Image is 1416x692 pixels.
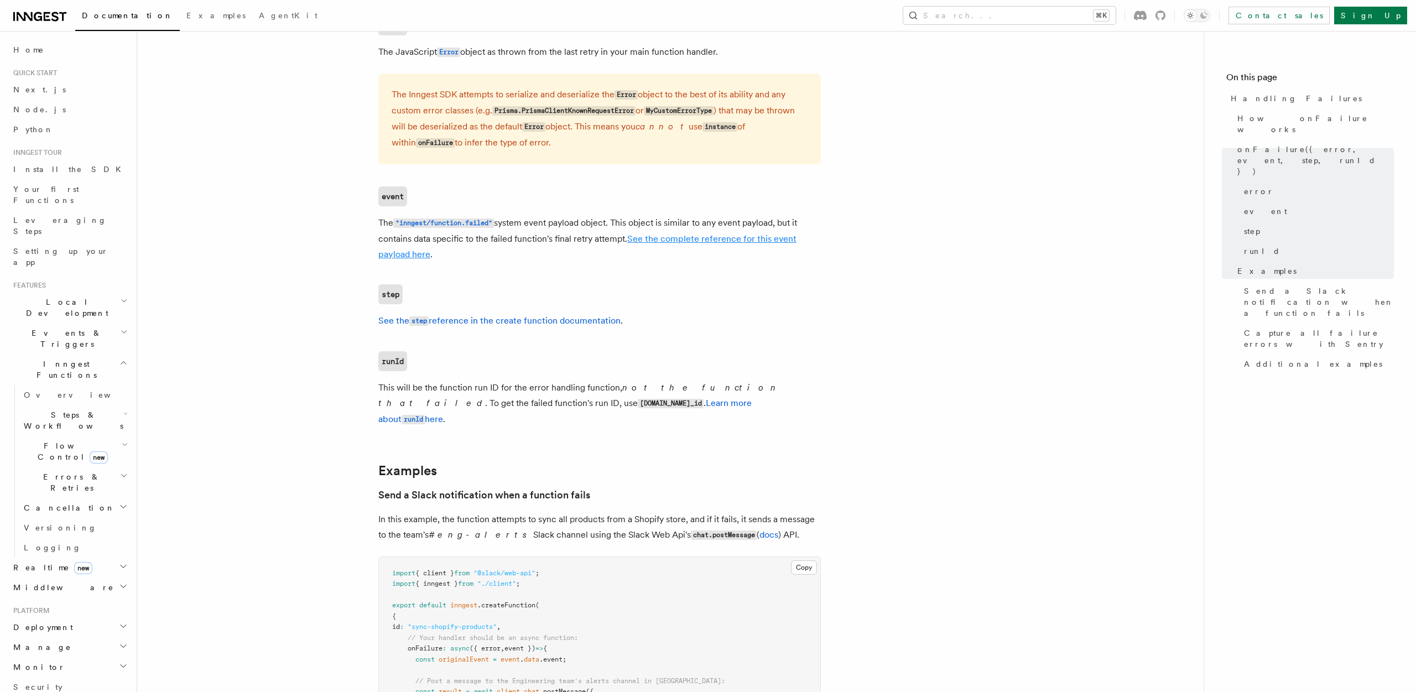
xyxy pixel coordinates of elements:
span: event [501,655,520,663]
span: Overview [24,391,138,399]
a: See the complete reference for this event payload here [378,233,796,259]
span: Install the SDK [13,165,128,174]
code: onFailure [416,138,455,148]
p: The Inngest SDK attempts to serialize and deserialize the object to the best of its ability and a... [392,87,808,151]
span: event [1244,206,1287,217]
p: This will be the function run ID for the error handling function, . To get the failed function's ... [378,380,821,428]
span: Events & Triggers [9,327,121,350]
a: Error [437,46,460,57]
span: Features [9,281,46,290]
button: Monitor [9,657,130,677]
span: , [501,644,504,652]
a: Overview [19,385,130,405]
span: Middleware [9,582,114,593]
span: { inngest } [415,580,458,587]
a: Contact sales [1228,7,1330,24]
a: Next.js [9,80,130,100]
span: async [450,644,470,652]
a: Node.js [9,100,130,119]
span: id [392,623,400,631]
span: { client } [415,569,454,577]
a: step [1240,221,1394,241]
span: = [493,655,497,663]
span: onFailure({ error, event, step, runId }) [1237,144,1394,177]
span: Capture all failure errors with Sentry [1244,327,1394,350]
p: . [378,313,821,329]
span: AgentKit [259,11,317,20]
span: Flow Control [19,440,122,462]
a: Your first Functions [9,179,130,210]
span: : [442,644,446,652]
span: . [520,655,524,663]
span: Leveraging Steps [13,216,107,236]
span: => [535,644,543,652]
span: .createFunction [477,601,535,609]
code: Error [615,90,638,100]
span: Realtime [9,562,92,573]
span: .event; [539,655,566,663]
button: Manage [9,637,130,657]
button: Realtimenew [9,558,130,577]
button: Inngest Functions [9,354,130,385]
span: const [415,655,435,663]
span: Documentation [82,11,173,20]
a: runId [378,351,407,371]
span: Logging [24,543,81,552]
span: import [392,580,415,587]
code: chat.postMessage [691,530,757,540]
a: How onFailure works [1233,108,1394,139]
span: Examples [186,11,246,20]
a: Home [9,40,130,60]
span: Local Development [9,296,121,319]
span: Handling Failures [1231,93,1362,104]
span: Setting up your app [13,247,108,267]
span: import [392,569,415,577]
span: new [90,451,108,464]
span: data [524,655,539,663]
span: Next.js [13,85,66,94]
a: Send a Slack notification when a function fails [378,487,590,503]
a: Python [9,119,130,139]
span: error [1244,186,1274,197]
span: export [392,601,415,609]
span: Manage [9,642,71,653]
a: step [378,284,403,304]
a: event [378,186,407,206]
div: Inngest Functions [9,385,130,558]
button: Middleware [9,577,130,597]
span: inngest [450,601,477,609]
a: Send a Slack notification when a function fails [1240,281,1394,323]
code: "inngest/function.failed" [393,218,494,228]
a: Setting up your app [9,241,130,272]
span: , [497,623,501,631]
code: Prisma.PrismaClientKnownRequestError [492,106,636,116]
a: Handling Failures [1226,89,1394,108]
span: Errors & Retries [19,471,120,493]
a: See thestepreference in the create function documentation [378,315,621,326]
a: Documentation [75,3,180,31]
span: : [400,623,404,631]
code: instance [702,122,737,132]
span: Inngest tour [9,148,62,157]
a: runId [1240,241,1394,261]
span: ; [516,580,520,587]
span: Inngest Functions [9,358,119,381]
span: Monitor [9,662,65,673]
a: docs [759,529,778,540]
span: { [543,644,547,652]
a: Additional examples [1240,354,1394,374]
em: #eng-alerts [429,529,533,540]
a: Examples [1233,261,1394,281]
kbd: ⌘K [1094,10,1109,21]
span: event }) [504,644,535,652]
button: Cancellation [19,498,130,518]
span: Security [13,683,63,691]
span: { [392,612,396,620]
em: not the function that failed [378,382,780,408]
a: Install the SDK [9,159,130,179]
span: runId [1244,246,1280,257]
code: Error [437,48,460,57]
span: // Post a message to the Engineering team's alerts channel in [GEOGRAPHIC_DATA]: [415,677,725,685]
